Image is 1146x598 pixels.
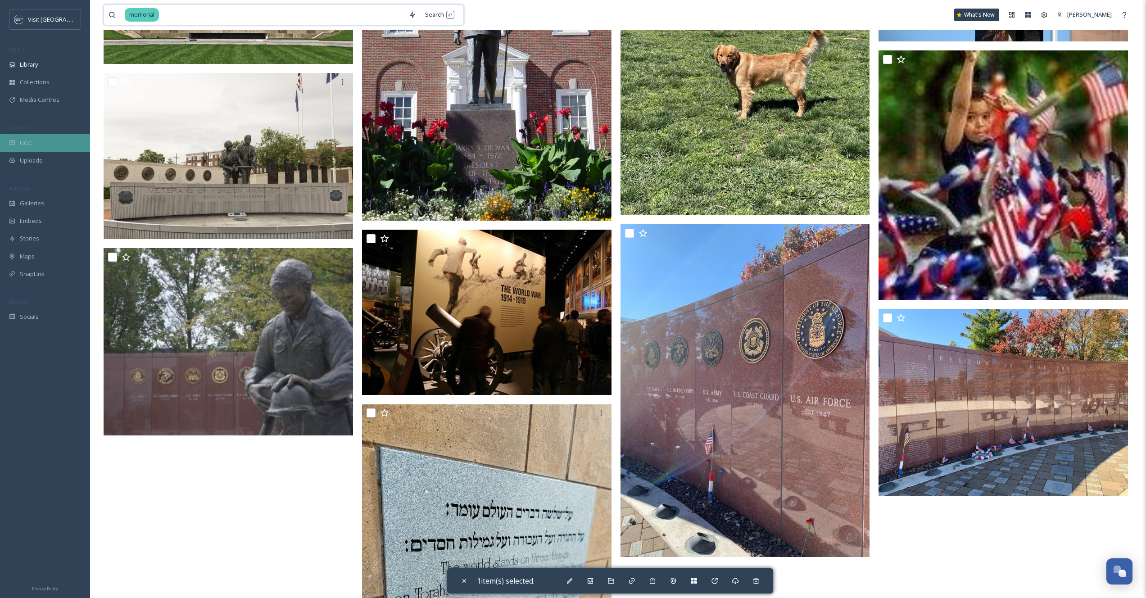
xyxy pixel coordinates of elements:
span: MEDIA [9,46,25,53]
span: Collections [20,78,50,86]
img: DSC01291 VFW Headquarters.jpg [104,73,353,240]
img: 49263a86-f888-e0c3-4969-64dd8449c5d3.jpg [621,224,870,557]
span: Socials [20,313,39,321]
a: Privacy Policy [32,583,58,593]
img: 46ea943b-8057-727d-5094-69b1a43be0f3.jpg [879,309,1128,496]
span: Visit [GEOGRAPHIC_DATA] [28,15,98,23]
span: 1 item(s) selected. [477,576,534,586]
img: c3es6xdrejuflcaqpovn.png [14,15,23,24]
span: SOCIALS [9,299,27,305]
span: Embeds [20,217,42,225]
span: Galleries [20,199,44,208]
a: [PERSON_NAME] [1052,6,1116,23]
img: 45b4ec8b-2ac3-1f08-6087-31d7e89f19b9.jpg [104,248,353,435]
span: SnapLink [20,270,45,278]
button: Open Chat [1106,558,1132,584]
span: [PERSON_NAME] [1067,10,1112,18]
span: Library [20,60,38,69]
img: a69c348b-0a5d-0c64-42d9-d2b437f32ebc.jpg [879,50,1128,300]
span: memorial [125,8,159,21]
span: COLLECT [9,125,28,131]
span: Privacy Policy [32,586,58,592]
img: Liberty_Memorial_043_AA-web.jpg [362,230,612,395]
span: WIDGETS [9,185,30,192]
div: Search [421,6,459,23]
span: Maps [20,252,35,261]
a: What's New [954,9,999,21]
span: Uploads [20,156,42,165]
span: Stories [20,234,39,243]
span: Media Centres [20,95,59,104]
span: UGC [20,139,32,147]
